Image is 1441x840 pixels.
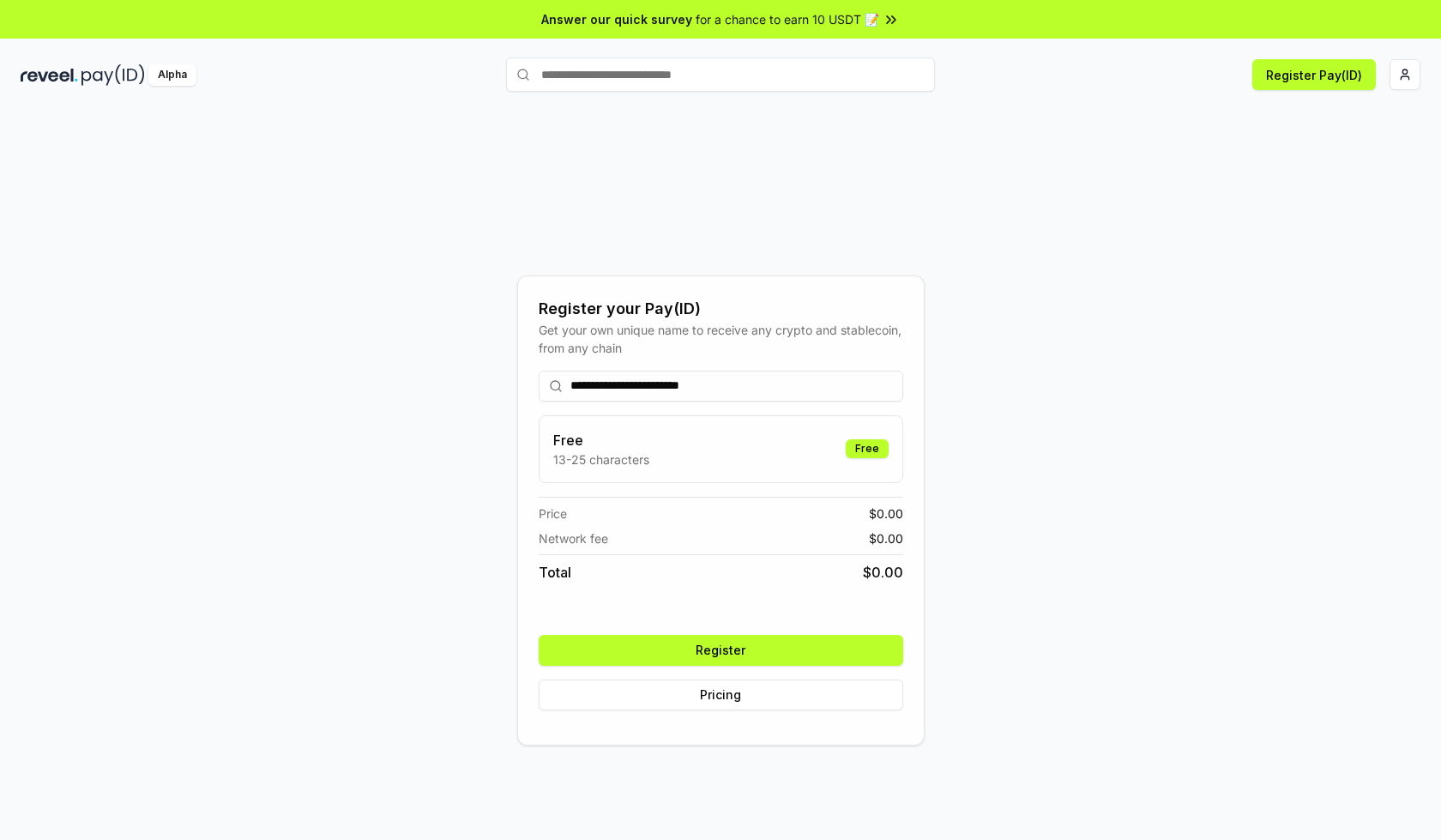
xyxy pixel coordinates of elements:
img: pay_id [81,64,145,86]
div: Alpha [148,64,196,86]
div: Free [846,439,889,458]
button: Register [539,635,903,666]
div: Register your Pay(ID) [539,297,903,321]
button: Pricing [539,680,903,710]
span: Price [539,505,567,523]
img: reveel_dark [21,64,78,86]
p: 13-25 characters [553,450,649,468]
div: Get your own unique name to receive any crypto and stablecoin, from any chain [539,321,903,357]
span: $ 0.00 [869,529,903,547]
span: Network fee [539,529,608,547]
span: Answer our quick survey [541,10,692,28]
button: Register Pay(ID) [1252,59,1376,90]
span: $ 0.00 [863,562,903,583]
span: Total [539,562,571,583]
span: $ 0.00 [869,505,903,523]
h3: Free [553,430,649,450]
span: for a chance to earn 10 USDT 📝 [696,10,879,28]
